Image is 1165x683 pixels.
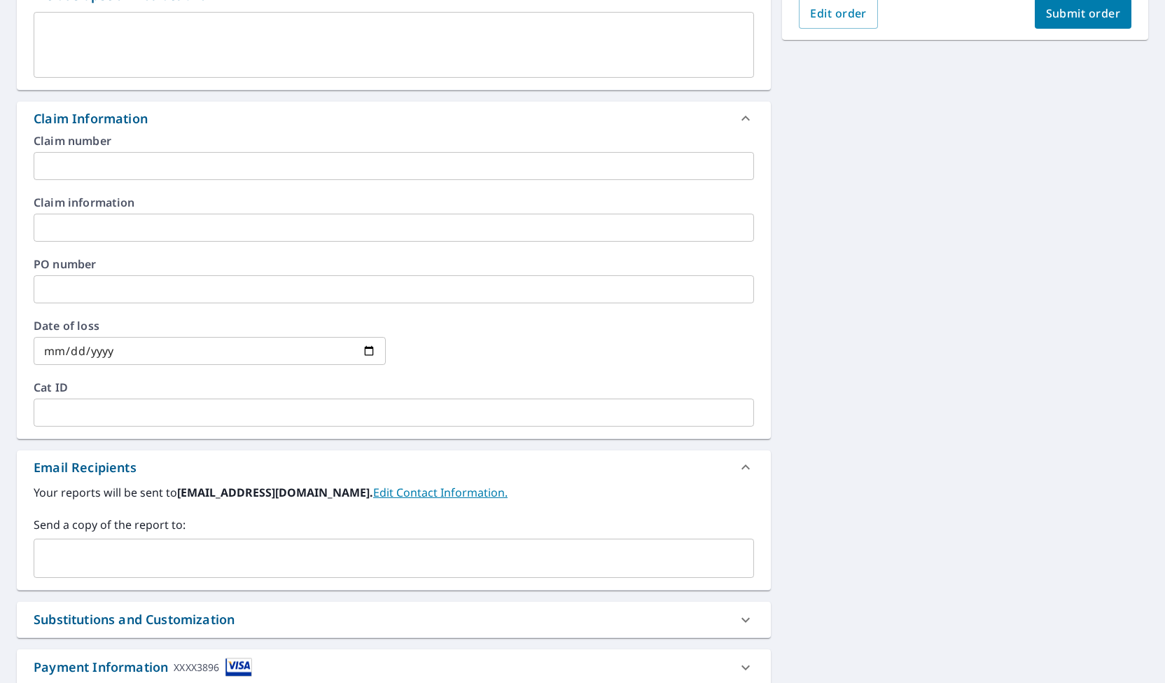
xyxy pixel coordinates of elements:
span: Submit order [1046,6,1121,21]
label: Cat ID [34,382,754,393]
label: Your reports will be sent to [34,484,754,501]
div: Claim Information [34,109,148,128]
span: Edit order [810,6,867,21]
label: Send a copy of the report to: [34,516,754,533]
div: Substitutions and Customization [34,610,235,629]
img: cardImage [225,658,252,677]
label: Claim information [34,197,754,208]
div: Email Recipients [34,458,137,477]
a: EditContactInfo [373,485,508,500]
div: Substitutions and Customization [17,602,771,637]
label: Date of loss [34,320,386,331]
b: [EMAIL_ADDRESS][DOMAIN_NAME]. [177,485,373,500]
label: Claim number [34,135,754,146]
div: Email Recipients [17,450,771,484]
div: Payment Information [34,658,252,677]
div: Claim Information [17,102,771,135]
label: PO number [34,258,754,270]
div: XXXX3896 [174,658,219,677]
